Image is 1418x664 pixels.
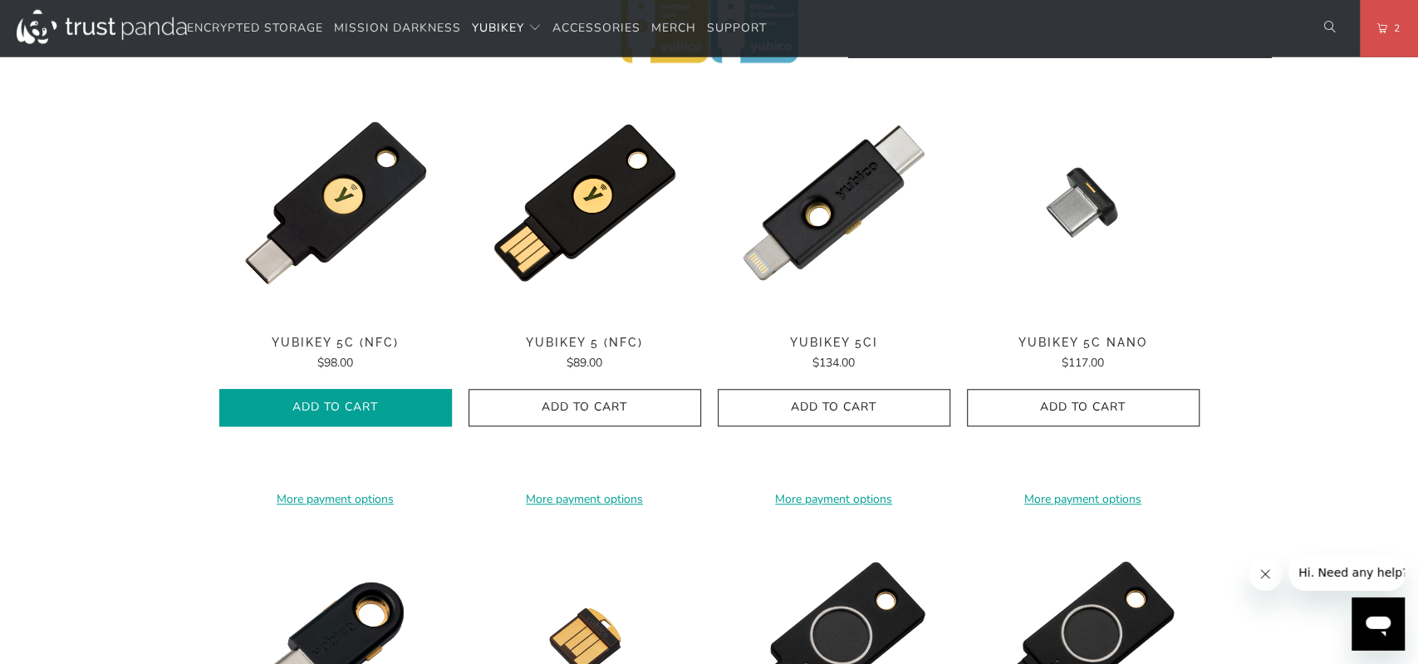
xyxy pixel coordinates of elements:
[967,336,1200,372] a: YubiKey 5C Nano $117.00
[718,389,950,426] button: Add to Cart
[967,336,1200,350] span: YubiKey 5C Nano
[219,86,452,319] img: YubiKey 5C (NFC) - Trust Panda
[718,86,950,319] a: YubiKey 5Ci - Trust Panda YubiKey 5Ci - Trust Panda
[651,9,696,48] a: Merch
[735,401,933,415] span: Add to Cart
[1387,19,1401,37] span: 2
[984,401,1182,415] span: Add to Cart
[718,86,950,319] img: YubiKey 5Ci - Trust Panda
[718,490,950,509] a: More payment options
[967,86,1200,319] img: YubiKey 5C Nano - Trust Panda
[469,86,701,319] a: YubiKey 5 (NFC) - Trust Panda YubiKey 5 (NFC) - Trust Panda
[812,355,855,371] span: $134.00
[718,336,950,350] span: YubiKey 5Ci
[10,12,120,25] span: Hi. Need any help?
[1249,558,1282,591] iframe: Close message
[334,9,461,48] a: Mission Darkness
[187,9,323,48] a: Encrypted Storage
[317,355,353,371] span: $98.00
[469,336,701,372] a: YubiKey 5 (NFC) $89.00
[718,336,950,372] a: YubiKey 5Ci $134.00
[469,389,701,426] button: Add to Cart
[1288,554,1405,591] iframe: Message from company
[187,20,323,36] span: Encrypted Storage
[472,20,524,36] span: YubiKey
[552,9,640,48] a: Accessories
[486,401,684,415] span: Add to Cart
[1352,598,1405,651] iframe: Button to launch messaging window
[469,86,701,319] img: YubiKey 5 (NFC) - Trust Panda
[967,86,1200,319] a: YubiKey 5C Nano - Trust Panda YubiKey 5C Nano - Trust Panda
[17,10,187,44] img: Trust Panda Australia
[219,490,452,509] a: More payment options
[707,20,767,36] span: Support
[219,336,452,350] span: YubiKey 5C (NFC)
[967,389,1200,426] button: Add to Cart
[334,20,461,36] span: Mission Darkness
[707,9,767,48] a: Support
[219,86,452,319] a: YubiKey 5C (NFC) - Trust Panda YubiKey 5C (NFC) - Trust Panda
[469,336,701,350] span: YubiKey 5 (NFC)
[219,389,452,426] button: Add to Cart
[552,20,640,36] span: Accessories
[1062,355,1104,371] span: $117.00
[651,20,696,36] span: Merch
[219,336,452,372] a: YubiKey 5C (NFC) $98.00
[237,401,434,415] span: Add to Cart
[472,9,542,48] summary: YubiKey
[187,9,767,48] nav: Translation missing: en.navigation.header.main_nav
[567,355,602,371] span: $89.00
[469,490,701,509] a: More payment options
[967,490,1200,509] a: More payment options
